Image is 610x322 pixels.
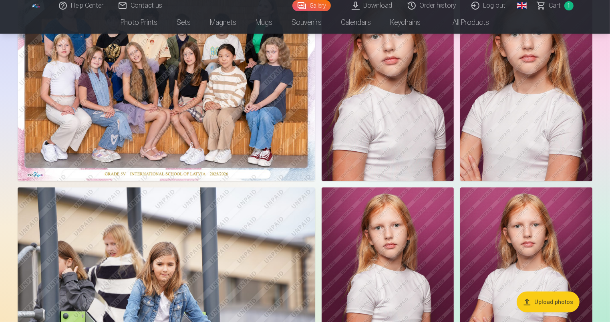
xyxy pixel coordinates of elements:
[111,11,167,34] a: Photo prints
[517,292,580,312] button: Upload photos
[564,1,574,10] span: 1
[201,11,246,34] a: Magnets
[246,11,282,34] a: Mugs
[32,3,41,8] img: /fa1
[549,1,561,10] span: Сart
[431,11,499,34] a: All products
[167,11,201,34] a: Sets
[282,11,332,34] a: Souvenirs
[381,11,431,34] a: Keychains
[332,11,381,34] a: Calendars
